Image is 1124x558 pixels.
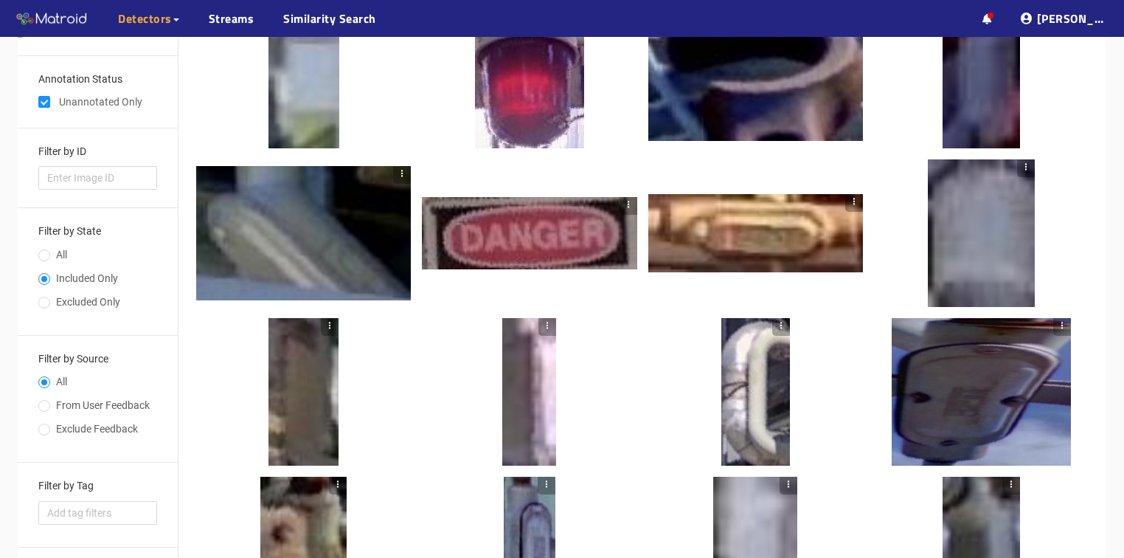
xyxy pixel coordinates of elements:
[209,10,254,27] a: Streams
[50,249,73,261] span: All
[38,480,157,492] h3: Filter by Tag
[283,10,376,27] a: Similarity Search
[50,399,156,411] span: From User Feedback
[15,8,89,30] img: Matroid logo
[50,272,124,284] span: Included Only
[50,423,144,435] span: Exclude Feedback
[38,354,157,365] h3: Filter by Source
[38,146,157,157] h3: Filter by ID
[50,296,126,308] span: Excluded Only
[38,74,157,85] h3: Annotation Status
[38,226,157,237] h3: Filter by State
[47,505,148,521] span: Add tag filters
[38,166,157,190] input: Enter Image ID
[38,94,157,110] div: Unannotated Only
[118,10,172,27] span: Detectors
[50,376,73,387] span: All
